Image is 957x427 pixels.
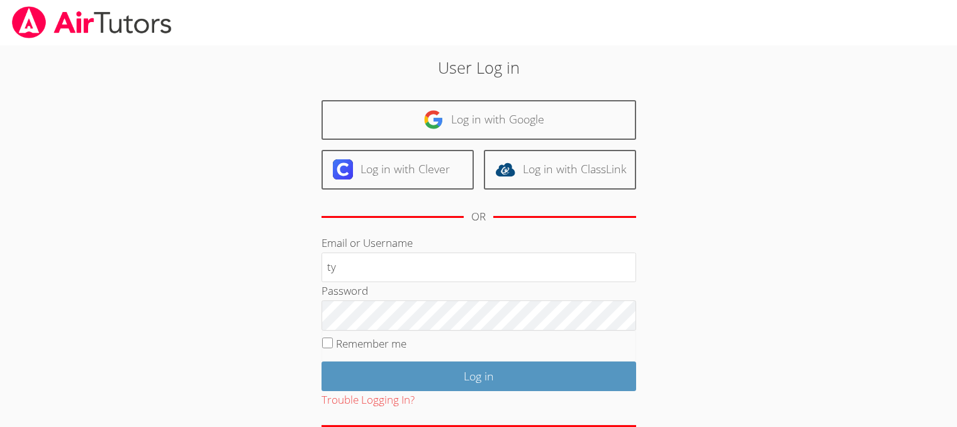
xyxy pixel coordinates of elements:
[484,150,636,190] a: Log in with ClassLink
[11,6,173,38] img: airtutors_banner-c4298cdbf04f3fff15de1276eac7730deb9818008684d7c2e4769d2f7ddbe033.png
[322,100,636,140] a: Log in with Google
[322,362,636,391] input: Log in
[336,336,406,351] label: Remember me
[322,391,415,409] button: Trouble Logging In?
[322,236,413,250] label: Email or Username
[220,55,737,79] h2: User Log in
[495,159,515,179] img: classlink-logo-d6bb404cc1216ec64c9a2012d9dc4662098be43eaf13dc465df04b49fa7ab582.svg
[322,283,368,298] label: Password
[423,110,444,130] img: google-logo-50288ca7cdecda66e5e0955fdab243c47b7ad437acaf1139b6f446037453330a.svg
[333,159,353,179] img: clever-logo-6eab21bc6e7a338710f1a6ff85c0baf02591cd810cc4098c63d3a4b26e2feb20.svg
[322,150,474,190] a: Log in with Clever
[471,208,486,226] div: OR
